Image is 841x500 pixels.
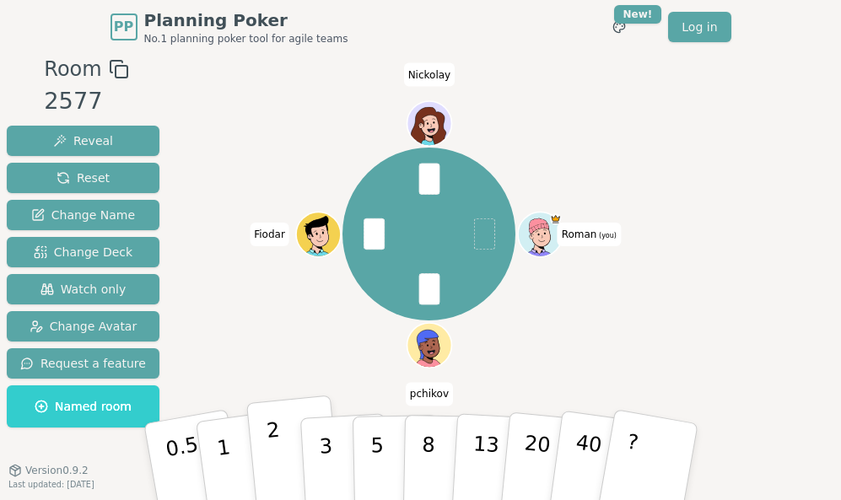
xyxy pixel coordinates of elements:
[8,480,94,489] span: Last updated: [DATE]
[57,169,110,186] span: Reset
[44,54,101,84] span: Room
[34,244,132,261] span: Change Deck
[31,207,135,223] span: Change Name
[250,223,289,246] span: Click to change your name
[114,17,133,37] span: PP
[8,464,89,477] button: Version0.9.2
[668,12,730,42] a: Log in
[614,5,662,24] div: New!
[111,8,348,46] a: PPPlanning PokerNo.1 planning poker tool for agile teams
[53,132,113,149] span: Reveal
[7,311,159,341] button: Change Avatar
[7,237,159,267] button: Change Deck
[406,382,453,406] span: Click to change your name
[550,213,561,224] span: Roman is the host
[7,126,159,156] button: Reveal
[7,348,159,379] button: Request a feature
[25,464,89,477] span: Version 0.9.2
[40,281,127,298] span: Watch only
[30,318,137,335] span: Change Avatar
[144,32,348,46] span: No.1 planning poker tool for agile teams
[596,232,617,239] span: (you)
[44,84,128,119] div: 2577
[7,385,159,427] button: Named room
[558,223,621,246] span: Click to change your name
[7,274,159,304] button: Watch only
[604,12,634,42] button: New!
[35,398,132,415] span: Named room
[7,163,159,193] button: Reset
[144,8,348,32] span: Planning Poker
[20,355,146,372] span: Request a feature
[7,200,159,230] button: Change Name
[520,213,562,255] button: Click to change your avatar
[404,62,456,86] span: Click to change your name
